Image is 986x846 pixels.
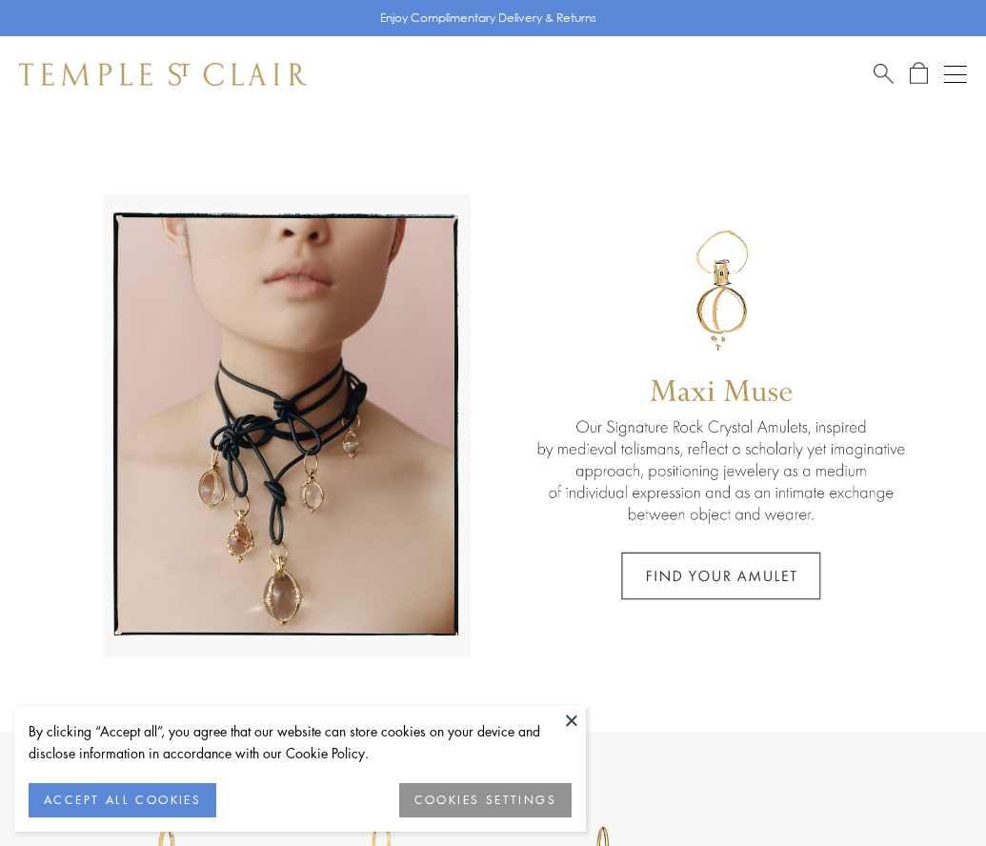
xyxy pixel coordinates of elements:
button: ACCEPT ALL COOKIES [29,783,216,817]
button: COOKIES SETTINGS [399,783,572,817]
a: Open Shopping Bag [910,62,928,86]
p: Enjoy Complimentary Delivery & Returns [380,9,596,28]
img: Temple St. Clair [19,63,307,86]
a: Search [874,62,894,86]
button: Open navigation [944,63,967,86]
div: By clicking “Accept all”, you agree that our website can store cookies on your device and disclos... [29,720,572,764]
